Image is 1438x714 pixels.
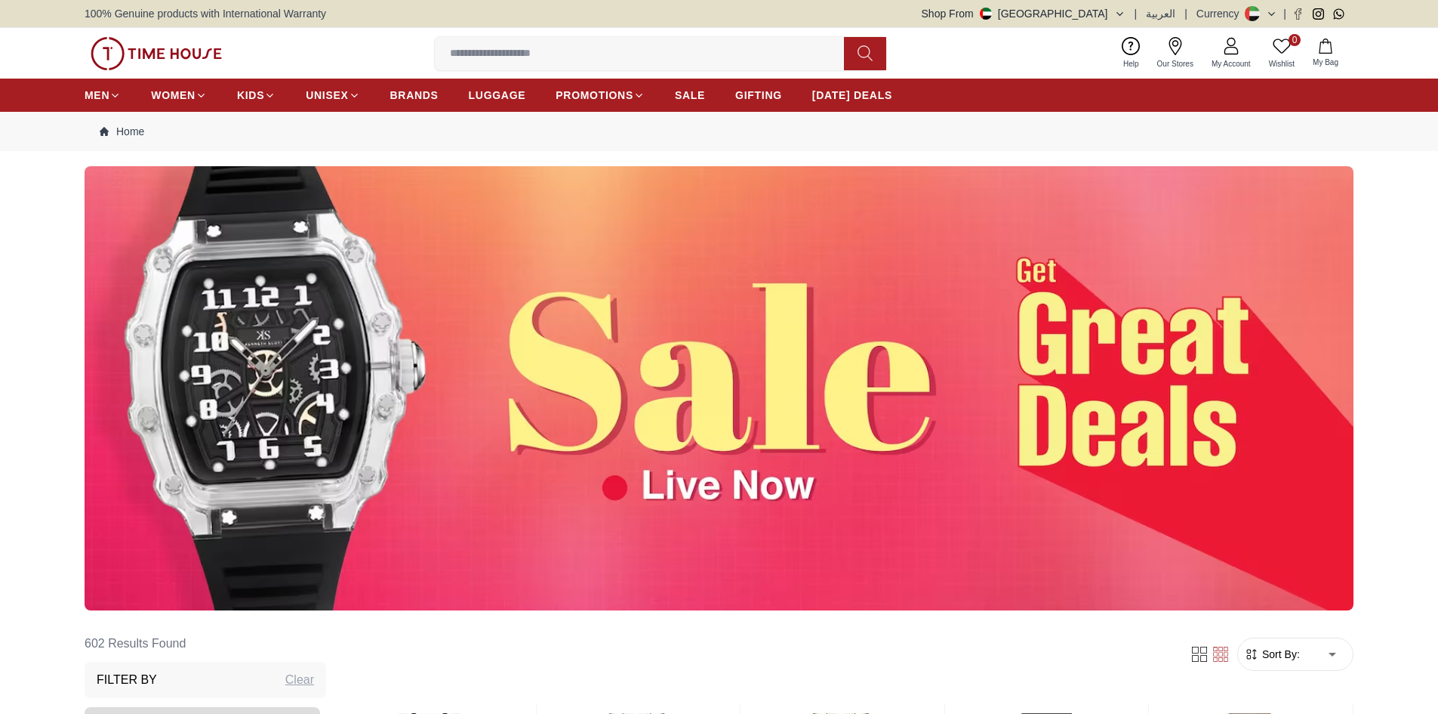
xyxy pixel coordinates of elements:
[1333,8,1344,20] a: Whatsapp
[1151,58,1199,70] span: Our Stores
[237,88,264,103] span: KIDS
[1114,34,1148,73] a: Help
[980,8,992,20] img: United Arab Emirates
[306,88,348,103] span: UNISEX
[85,88,109,103] span: MEN
[85,166,1353,610] img: ...
[812,82,892,109] a: [DATE] DEALS
[1135,6,1138,21] span: |
[151,88,196,103] span: WOMEN
[1206,58,1257,70] span: My Account
[1148,34,1202,73] a: Our Stores
[85,82,121,109] a: MEN
[91,37,222,70] img: ...
[556,82,645,109] a: PROMOTIONS
[1260,34,1304,73] a: 0Wishlist
[675,82,705,109] a: SALE
[1117,58,1145,70] span: Help
[85,112,1353,151] nav: Breadcrumb
[556,88,633,103] span: PROMOTIONS
[469,82,526,109] a: LUGGAGE
[1292,8,1304,20] a: Facebook
[1313,8,1324,20] a: Instagram
[1263,58,1301,70] span: Wishlist
[922,6,1125,21] button: Shop From[GEOGRAPHIC_DATA]
[812,88,892,103] span: [DATE] DEALS
[1146,6,1175,21] button: العربية
[675,88,705,103] span: SALE
[735,88,782,103] span: GIFTING
[735,82,782,109] a: GIFTING
[390,88,439,103] span: BRANDS
[306,82,359,109] a: UNISEX
[469,88,526,103] span: LUGGAGE
[390,82,439,109] a: BRANDS
[1184,6,1187,21] span: |
[97,671,157,689] h3: Filter By
[1244,647,1300,662] button: Sort By:
[151,82,207,109] a: WOMEN
[1196,6,1246,21] div: Currency
[85,6,326,21] span: 100% Genuine products with International Warranty
[85,626,326,662] h6: 602 Results Found
[1259,647,1300,662] span: Sort By:
[100,124,144,139] a: Home
[1289,34,1301,46] span: 0
[237,82,276,109] a: KIDS
[1283,6,1286,21] span: |
[1307,57,1344,68] span: My Bag
[285,671,314,689] div: Clear
[1304,36,1347,71] button: My Bag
